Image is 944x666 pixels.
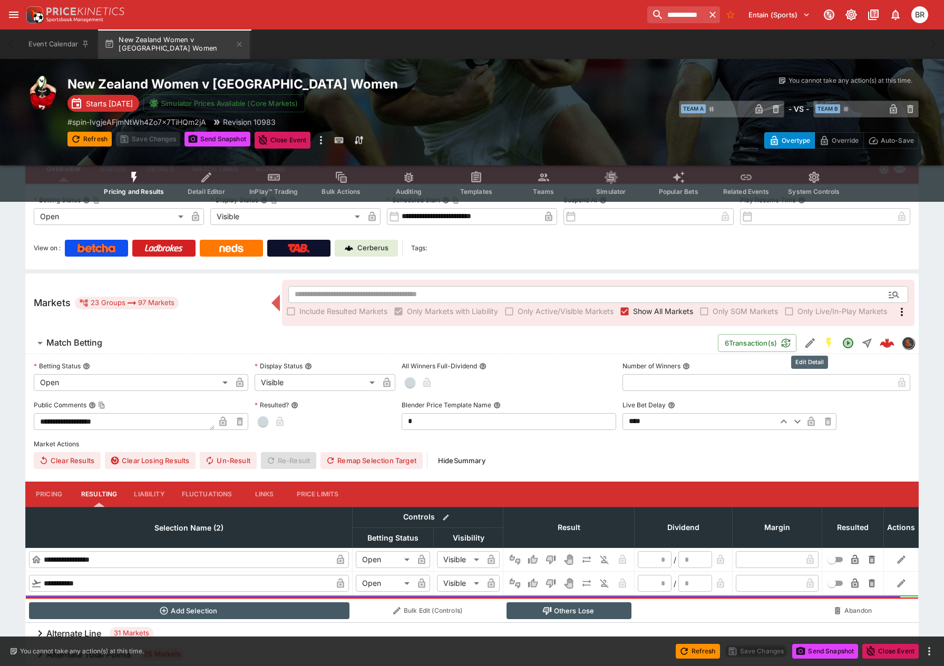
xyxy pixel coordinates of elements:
span: Team A [681,104,706,113]
button: open drawer [4,5,23,24]
button: Refresh [676,644,720,659]
div: Edit Detail [791,356,828,369]
p: You cannot take any action(s) at this time. [20,647,144,656]
button: Win [524,551,541,568]
span: Bulk Actions [322,188,361,195]
div: Visible [255,374,378,391]
p: Display Status [255,361,303,370]
button: Push [578,575,595,592]
button: Match Betting [25,332,718,354]
button: Push [578,551,595,568]
p: Overtype [782,135,810,146]
button: Lose [542,551,559,568]
button: Resulted? [291,401,298,409]
button: Others Lose [507,602,631,619]
button: Open [884,285,903,304]
label: View on : [34,240,61,257]
img: logo-cerberus--red.svg [880,336,894,350]
button: HideSummary [432,452,492,469]
button: Overtype [764,132,815,149]
span: InPlay™ Trading [249,188,298,195]
img: Ladbrokes [144,244,183,252]
h2: Copy To Clipboard [67,76,493,92]
button: Documentation [864,5,883,24]
a: Cerberus [335,240,398,257]
button: Bulk Edit (Controls) [356,602,500,619]
button: Number of Winners [683,363,690,370]
button: Clear Losing Results [105,452,196,469]
img: PriceKinetics Logo [23,4,44,25]
span: Show All Markets [633,306,693,317]
button: Open [839,334,858,352]
span: Re-Result [261,452,316,469]
button: No Bookmarks [722,6,739,23]
button: Remap Selection Target [320,452,423,469]
span: Selection Name (2) [143,522,235,534]
span: System Controls [788,188,840,195]
button: Eliminated In Play [596,551,613,568]
div: Visible [437,551,483,568]
input: search [647,6,705,23]
svg: More [896,306,908,318]
button: Links [241,482,288,507]
button: Clear Results [34,452,101,469]
button: Win [524,575,541,592]
button: Live Bet Delay [668,401,675,409]
p: Number of Winners [622,361,680,370]
p: You cannot take any action(s) at this time. [789,76,912,85]
button: Price Limits [288,482,347,507]
img: Neds [219,244,243,252]
th: Result [503,507,635,547]
button: New Zealand Women v [GEOGRAPHIC_DATA] Women [98,30,250,59]
div: sportingsolutions [902,337,914,349]
button: Not Set [507,575,523,592]
div: Open [34,374,231,391]
a: 56732b12-33e9-42cf-82c4-3a2f764a813c [877,332,898,354]
button: Not Set [507,551,523,568]
button: Notifications [886,5,905,24]
img: PriceKinetics [46,7,124,15]
th: Dividend [635,507,733,547]
button: SGM Enabled [820,334,839,352]
div: Ben Raymond [911,6,928,23]
button: Un-Result [200,452,256,469]
button: Abandon [825,602,881,619]
button: Resulting [73,482,125,507]
div: Visible [437,575,483,592]
button: Select Tenant [742,6,816,23]
button: Fluctuations [173,482,241,507]
th: Controls [353,507,503,527]
span: Simulator [596,188,626,195]
div: Event type filters [95,164,848,202]
span: Teams [533,188,554,195]
th: Actions [884,507,919,547]
label: Tags: [411,240,427,257]
svg: Open [842,337,854,349]
button: Eliminated In Play [596,575,613,592]
p: Live Bet Delay [622,400,666,409]
p: Copy To Clipboard [67,116,206,128]
span: Only SGM Markets [713,306,778,317]
p: Auto-Save [881,135,914,146]
button: Display Status [305,363,312,370]
button: Connected to PK [820,5,839,24]
button: Liability [125,482,173,507]
button: Override [814,132,863,149]
span: Betting Status [356,532,430,544]
th: Margin [733,507,822,547]
img: Cerberus [345,244,353,252]
span: Templates [460,188,492,195]
p: Cerberus [357,243,388,253]
h6: - VS - [789,103,809,114]
p: Public Comments [34,400,86,409]
button: Betting Status [83,363,90,370]
th: Resulted [822,507,884,547]
div: / [674,554,676,565]
p: Blender Price Template Name [402,400,491,409]
span: 31 Markets [110,628,153,639]
span: Only Live/In-Play Markets [797,306,887,317]
button: Ben Raymond [908,3,931,26]
div: Open [356,575,413,592]
img: rugby_union.png [25,76,59,110]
